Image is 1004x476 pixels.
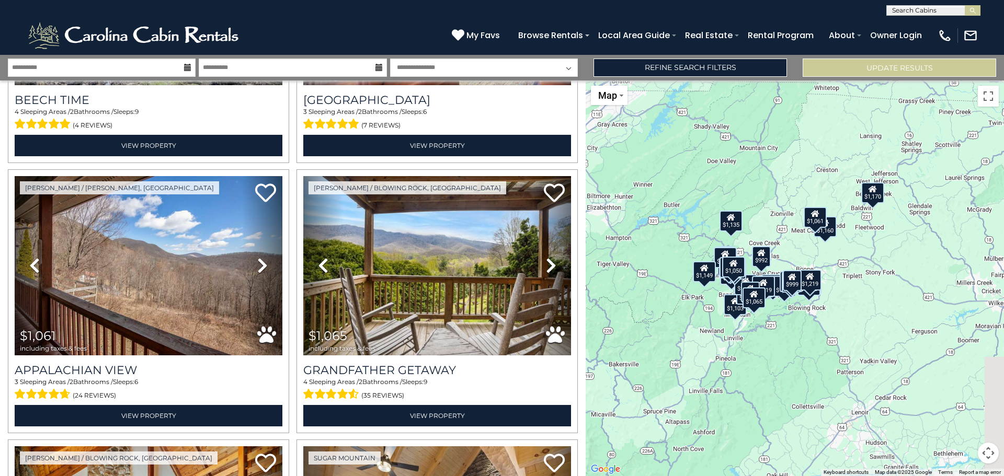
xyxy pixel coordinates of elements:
div: $1,050 [722,256,745,277]
a: View Property [303,405,571,426]
span: 9 [424,378,427,386]
a: [PERSON_NAME] / Blowing Rock, [GEOGRAPHIC_DATA] [309,181,506,194]
div: $1,185 [723,259,746,280]
button: Keyboard shortcuts [824,469,869,476]
span: including taxes & fees [20,345,87,352]
span: 6 [134,378,138,386]
span: (24 reviews) [73,389,116,402]
a: Browse Rentals [513,26,588,44]
span: 6 [423,108,427,115]
span: (35 reviews) [361,389,404,402]
span: 2 [70,108,74,115]
div: $1,149 [780,271,803,292]
div: $1,219 [798,270,822,291]
a: Terms (opens in new tab) [938,469,953,475]
div: $956 [741,282,760,303]
div: $1,138 [797,274,820,295]
div: $1,160 [814,216,837,237]
a: Owner Login [865,26,927,44]
div: $1,017 [761,274,784,295]
div: $735 [720,257,738,278]
img: thumbnail_163266669.jpeg [15,176,282,355]
a: Add to favorites [544,452,565,475]
span: My Favs [466,29,500,42]
a: View Property [303,135,571,156]
span: $1,065 [309,328,347,343]
div: $1,061 [804,206,827,227]
span: Map data ©2025 Google [875,469,932,475]
span: including taxes & fees [20,74,87,81]
span: including taxes & fees [309,345,375,352]
div: $999 [783,270,802,291]
a: Add to favorites [255,182,276,205]
button: Toggle fullscreen view [978,86,999,107]
a: Open this area in Google Maps (opens a new window) [588,462,623,476]
a: [PERSON_NAME] / [PERSON_NAME], [GEOGRAPHIC_DATA] [20,181,219,194]
a: Beech Time [15,93,282,107]
a: Appalachian View [15,363,282,377]
a: Refine Search Filters [594,59,787,77]
a: View Property [15,135,282,156]
span: 4 [15,108,19,115]
span: 2 [359,378,362,386]
div: $1,149 [693,261,716,282]
div: Sleeping Areas / Bathrooms / Sleeps: [15,107,282,132]
div: $1,046 [720,263,743,284]
a: Grandfather Getaway [303,363,571,377]
div: $927 [782,271,801,292]
h3: Mountain Abbey [303,93,571,107]
a: [PERSON_NAME] / Blowing Rock, [GEOGRAPHIC_DATA] [20,451,218,465]
button: Update Results [803,59,996,77]
a: Report a map error [959,469,1001,475]
img: mail-regular-white.png [963,28,978,43]
div: Sleeping Areas / Bathrooms / Sleeps: [303,377,571,402]
button: Map camera controls [978,443,999,463]
a: Real Estate [680,26,738,44]
span: 2 [70,378,73,386]
span: (7 reviews) [361,119,401,132]
a: Local Area Guide [593,26,675,44]
div: Sleeping Areas / Bathrooms / Sleeps: [15,377,282,402]
img: Google [588,462,623,476]
img: thumbnail_166361527.jpeg [303,176,571,355]
img: phone-regular-white.png [938,28,952,43]
div: $1,065 [743,287,766,308]
div: $944 [716,246,735,266]
a: Sugar Mountain [309,451,381,465]
a: My Favs [452,29,503,42]
span: (4 reviews) [73,119,112,132]
div: $1,059 [714,247,737,268]
a: About [824,26,860,44]
span: 3 [303,108,307,115]
img: White-1-2.png [26,20,243,51]
span: including taxes & fees [309,74,375,81]
div: $1,071 [773,275,796,296]
span: 4 [303,378,307,386]
span: Map [598,90,617,101]
a: View Property [15,405,282,426]
div: Sleeping Areas / Bathrooms / Sleeps: [303,107,571,132]
a: [GEOGRAPHIC_DATA] [303,93,571,107]
a: Add to favorites [544,182,565,205]
a: Add to favorites [255,452,276,475]
span: $1,061 [20,328,56,343]
span: 3 [15,378,18,386]
a: Rental Program [743,26,819,44]
span: 2 [358,108,362,115]
div: $1,135 [720,211,743,231]
div: $1,219 [752,275,775,296]
div: $992 [752,246,771,267]
div: $1,184 [734,274,757,295]
div: $1,170 [861,182,884,203]
div: $1,103 [724,294,747,315]
span: 9 [135,108,139,115]
button: Change map style [591,86,627,105]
